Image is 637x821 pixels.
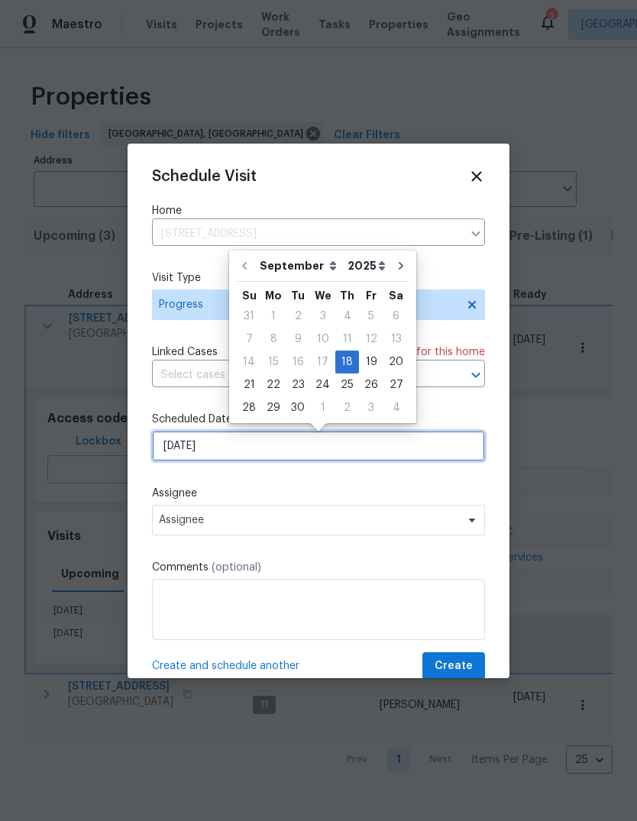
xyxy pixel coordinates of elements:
div: 1 [261,305,286,327]
button: Create [422,652,485,680]
div: 16 [286,351,310,373]
abbr: Saturday [389,290,403,301]
div: 15 [261,351,286,373]
div: Fri Sep 05 2025 [359,305,383,328]
div: Tue Sep 02 2025 [286,305,310,328]
div: 24 [310,374,335,396]
button: Go to next month [390,251,412,281]
button: Go to previous month [233,251,256,281]
select: Year [344,254,390,277]
div: 30 [286,397,310,419]
abbr: Monday [265,290,282,301]
span: Progress [159,297,456,312]
div: Sun Sep 21 2025 [237,373,261,396]
div: Sat Sep 27 2025 [383,373,409,396]
abbr: Friday [366,290,377,301]
input: M/D/YYYY [152,431,485,461]
div: 25 [335,374,359,396]
input: Enter in an address [152,222,462,246]
span: Close [468,168,485,185]
div: Sat Sep 20 2025 [383,351,409,373]
span: Assignee [159,514,458,526]
div: 11 [335,328,359,350]
div: 29 [261,397,286,419]
div: 13 [383,328,409,350]
div: 26 [359,374,383,396]
div: 10 [310,328,335,350]
div: Mon Sep 22 2025 [261,373,286,396]
div: 6 [383,305,409,327]
div: Wed Sep 17 2025 [310,351,335,373]
div: Thu Oct 02 2025 [335,396,359,419]
div: Sat Sep 13 2025 [383,328,409,351]
button: Open [465,364,487,386]
div: Fri Oct 03 2025 [359,396,383,419]
div: 19 [359,351,383,373]
div: Tue Sep 16 2025 [286,351,310,373]
div: Thu Sep 18 2025 [335,351,359,373]
label: Assignee [152,486,485,501]
abbr: Wednesday [315,290,331,301]
div: 23 [286,374,310,396]
div: 9 [286,328,310,350]
div: 31 [237,305,261,327]
label: Scheduled Date [152,412,485,427]
div: Wed Sep 24 2025 [310,373,335,396]
div: Wed Sep 10 2025 [310,328,335,351]
div: Mon Sep 01 2025 [261,305,286,328]
div: 1 [310,397,335,419]
div: Tue Sep 09 2025 [286,328,310,351]
div: Fri Sep 19 2025 [359,351,383,373]
div: 7 [237,328,261,350]
div: Wed Sep 03 2025 [310,305,335,328]
input: Select cases [152,364,442,387]
div: 2 [286,305,310,327]
div: Fri Sep 26 2025 [359,373,383,396]
div: Tue Sep 23 2025 [286,373,310,396]
div: Sun Sep 28 2025 [237,396,261,419]
div: Fri Sep 12 2025 [359,328,383,351]
span: Create and schedule another [152,658,299,674]
div: 20 [383,351,409,373]
div: 4 [383,397,409,419]
div: 21 [237,374,261,396]
div: Sat Sep 06 2025 [383,305,409,328]
div: 5 [359,305,383,327]
abbr: Sunday [242,290,257,301]
div: Sat Oct 04 2025 [383,396,409,419]
div: 12 [359,328,383,350]
div: 14 [237,351,261,373]
span: Linked Cases [152,344,218,360]
div: Sun Sep 07 2025 [237,328,261,351]
div: 18 [335,351,359,373]
label: Comments [152,560,485,575]
div: Thu Sep 25 2025 [335,373,359,396]
div: Wed Oct 01 2025 [310,396,335,419]
div: 2 [335,397,359,419]
div: 28 [237,397,261,419]
div: Thu Sep 11 2025 [335,328,359,351]
div: 3 [310,305,335,327]
div: 22 [261,374,286,396]
select: Month [256,254,344,277]
div: Mon Sep 29 2025 [261,396,286,419]
div: 3 [359,397,383,419]
div: 4 [335,305,359,327]
div: 27 [383,374,409,396]
span: (optional) [212,562,261,573]
span: Create [435,657,473,676]
div: Sun Sep 14 2025 [237,351,261,373]
abbr: Tuesday [291,290,305,301]
div: Mon Sep 08 2025 [261,328,286,351]
div: Mon Sep 15 2025 [261,351,286,373]
div: Thu Sep 04 2025 [335,305,359,328]
label: Visit Type [152,270,485,286]
div: 17 [310,351,335,373]
div: Tue Sep 30 2025 [286,396,310,419]
label: Home [152,203,485,218]
span: Schedule Visit [152,169,257,184]
div: Sun Aug 31 2025 [237,305,261,328]
abbr: Thursday [340,290,354,301]
div: 8 [261,328,286,350]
